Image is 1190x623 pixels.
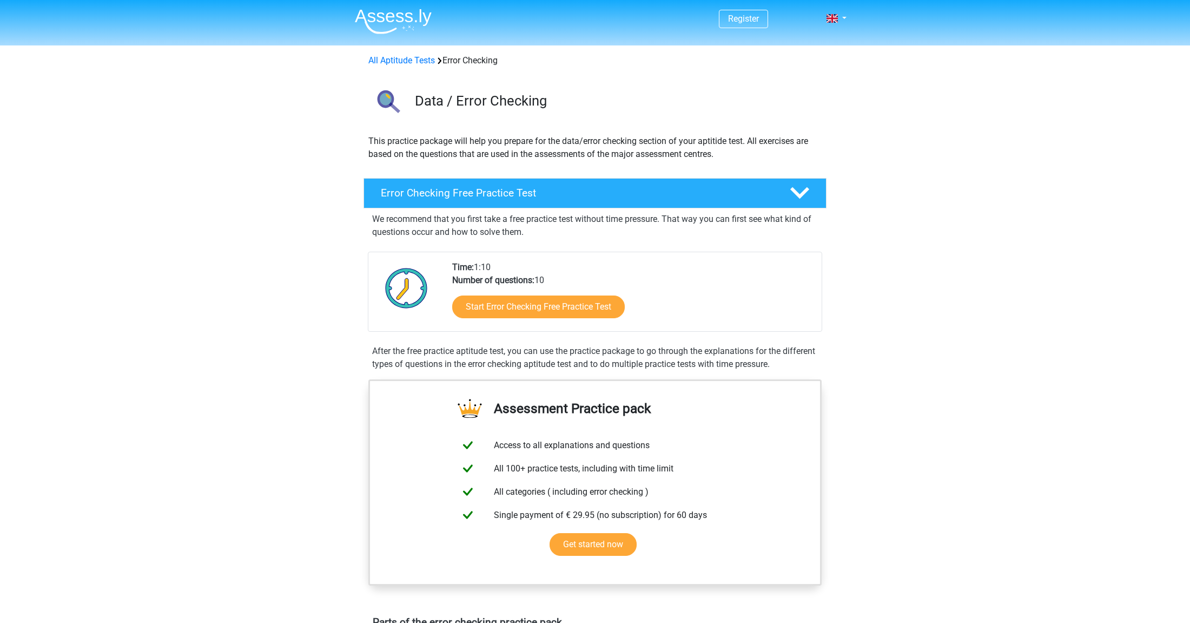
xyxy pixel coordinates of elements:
a: Get started now [550,533,637,556]
h3: Data / Error Checking [415,93,818,109]
img: Assessly [355,9,432,34]
a: Register [728,14,759,24]
a: Start Error Checking Free Practice Test [452,296,625,318]
div: After the free practice aptitude test, you can use the practice package to go through the explana... [368,345,822,371]
h4: Error Checking Free Practice Test [381,187,772,199]
a: Error Checking Free Practice Test [359,178,831,208]
div: 1:10 10 [444,261,821,331]
p: We recommend that you first take a free practice test without time pressure. That way you can fir... [372,213,818,239]
a: All Aptitude Tests [368,55,435,65]
b: Time: [452,262,474,272]
b: Number of questions: [452,275,534,285]
img: error checking [364,80,410,126]
p: This practice package will help you prepare for the data/error checking section of your aptitide ... [368,135,822,161]
img: Clock [379,261,434,315]
div: Error Checking [364,54,826,67]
